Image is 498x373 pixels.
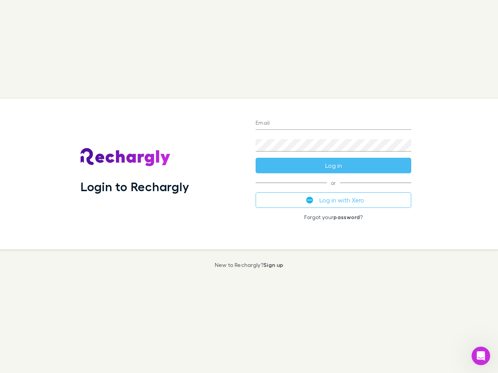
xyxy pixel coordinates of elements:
button: Log in [256,158,411,173]
a: Sign up [263,261,283,268]
p: Forgot your ? [256,214,411,220]
h1: Login to Rechargly [81,179,189,194]
iframe: Intercom live chat [472,347,490,365]
img: Xero's logo [306,197,313,204]
a: password [333,214,360,220]
p: New to Rechargly? [215,262,284,268]
button: Log in with Xero [256,192,411,208]
img: Rechargly's Logo [81,148,171,167]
